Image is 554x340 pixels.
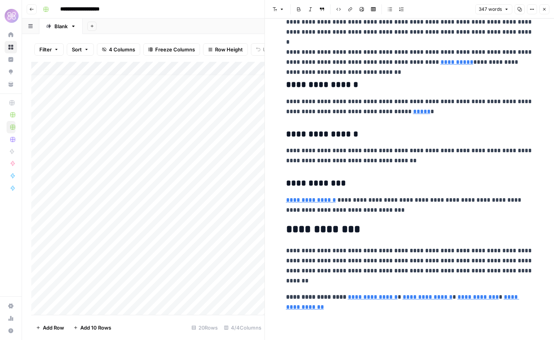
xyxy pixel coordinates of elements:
span: Add 10 Rows [80,324,111,331]
a: Home [5,29,17,41]
a: Opportunities [5,66,17,78]
span: Freeze Columns [155,46,195,53]
span: 4 Columns [109,46,135,53]
span: Filter [39,46,52,53]
a: Browse [5,41,17,53]
button: 4 Columns [97,43,140,56]
span: Add Row [43,324,64,331]
button: Freeze Columns [143,43,200,56]
button: 347 words [475,4,512,14]
div: 20 Rows [188,321,221,334]
span: Sort [72,46,82,53]
div: 4/4 Columns [221,321,264,334]
button: Sort [67,43,94,56]
div: Blank [54,22,68,30]
a: Settings [5,300,17,312]
a: Blank [39,19,83,34]
button: Add 10 Rows [69,321,116,334]
img: HoneyLove Logo [5,9,19,23]
button: Filter [34,43,64,56]
a: Your Data [5,78,17,90]
span: Row Height [215,46,243,53]
a: Usage [5,312,17,325]
button: Add Row [31,321,69,334]
button: Help + Support [5,325,17,337]
button: Undo [251,43,281,56]
a: Insights [5,53,17,66]
span: 347 words [479,6,502,13]
button: Workspace: HoneyLove [5,6,17,25]
button: Row Height [203,43,248,56]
